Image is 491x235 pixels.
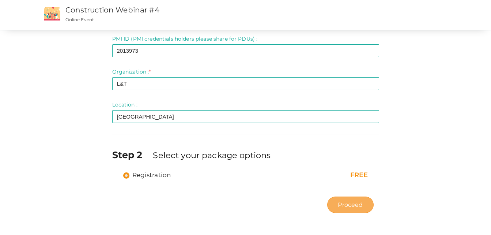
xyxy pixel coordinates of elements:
[338,201,363,209] span: Proceed
[295,171,368,180] div: FREE
[112,101,137,108] label: Location :
[123,171,171,179] label: Registration
[153,149,271,161] label: Select your package options
[112,148,152,161] label: Step 2
[65,16,311,23] p: Online Event
[112,68,151,75] label: Organization :
[44,7,60,20] img: event2.png
[327,197,373,213] button: Proceed
[65,5,159,14] a: Construction Webinar #4
[112,35,258,42] label: PMI ID (PMI credentials holders please share for PDUs) :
